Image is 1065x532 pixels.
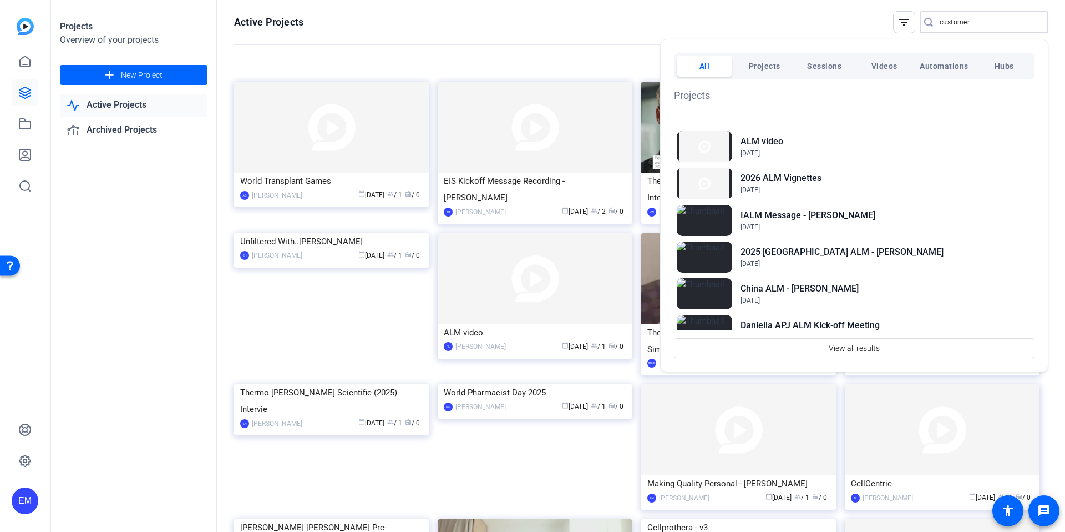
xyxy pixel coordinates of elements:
h2: IALM Message - [PERSON_NAME] [741,209,875,222]
span: Automations [920,56,968,76]
span: [DATE] [741,297,760,304]
span: All [699,56,710,76]
span: [DATE] [741,260,760,268]
h2: 2026 ALM Vignettes [741,172,821,185]
img: Thumbnail [677,205,732,236]
span: Sessions [807,56,841,76]
span: [DATE] [741,186,760,194]
span: Hubs [995,56,1014,76]
span: Videos [871,56,897,76]
span: [DATE] [741,223,760,231]
img: Thumbnail [677,242,732,273]
h2: China ALM - [PERSON_NAME] [741,282,859,295]
h1: Projects [674,88,1034,103]
h2: ALM video [741,135,783,148]
span: [DATE] [741,149,760,157]
h2: 2025 [GEOGRAPHIC_DATA] ALM - [PERSON_NAME] [741,245,944,259]
img: Thumbnail [677,131,732,162]
img: Thumbnail [677,315,732,346]
span: Projects [749,56,780,76]
span: View all results [829,338,880,359]
img: Thumbnail [677,168,732,199]
button: View all results [674,338,1034,358]
h2: Daniella APJ ALM Kick-off Meeting [741,319,880,332]
img: Thumbnail [677,278,732,309]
